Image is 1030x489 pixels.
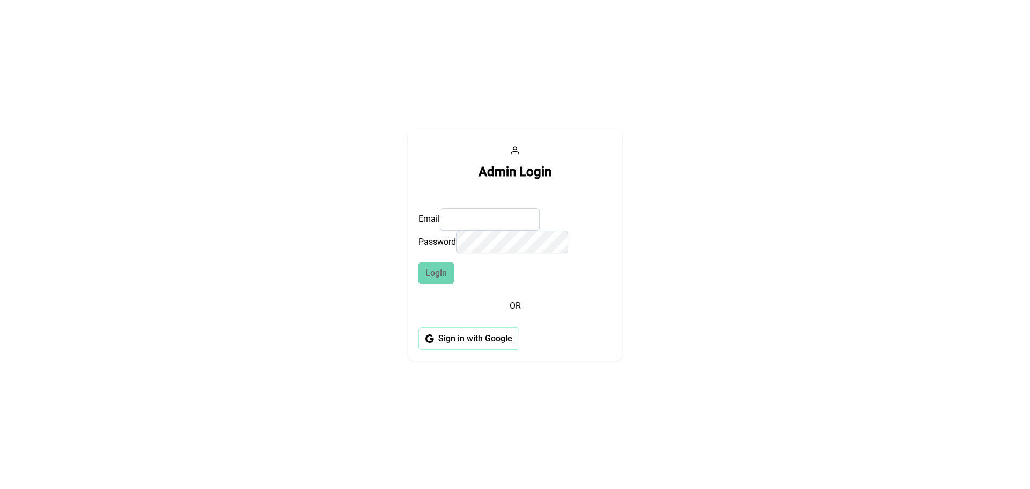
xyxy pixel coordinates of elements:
[479,163,551,180] h2: Admin Login
[418,214,440,224] label: Email
[438,332,512,345] span: Sign in with Google
[418,262,454,284] button: Login
[418,327,519,350] button: Sign in with Google
[418,237,456,247] label: Password
[425,267,447,280] span: Login
[418,300,612,312] div: OR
